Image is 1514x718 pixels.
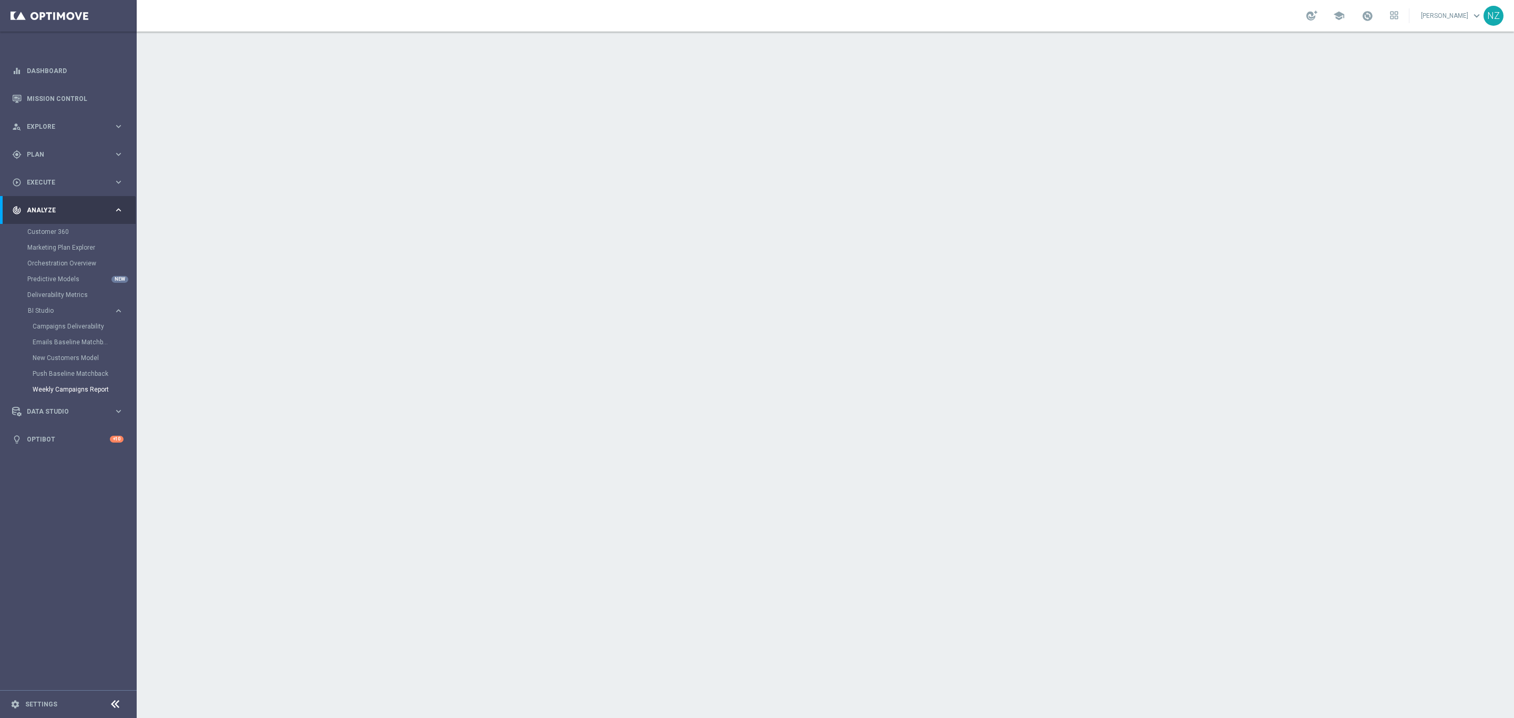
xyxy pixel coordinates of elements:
a: Customer 360 [27,228,109,236]
div: Customer 360 [27,224,136,240]
a: Settings [25,701,57,707]
button: play_circle_outline Execute keyboard_arrow_right [12,178,124,187]
span: keyboard_arrow_down [1471,10,1482,22]
a: Deliverability Metrics [27,291,109,299]
span: Explore [27,124,114,130]
a: Marketing Plan Explorer [27,243,109,252]
span: Data Studio [27,408,114,415]
button: lightbulb Optibot +10 [12,435,124,444]
i: track_changes [12,206,22,215]
div: BI Studio [28,307,114,314]
button: equalizer Dashboard [12,67,124,75]
i: equalizer [12,66,22,76]
a: Dashboard [27,57,124,85]
div: BI Studio [27,303,136,397]
span: school [1333,10,1345,22]
button: person_search Explore keyboard_arrow_right [12,122,124,131]
div: Analyze [12,206,114,215]
a: Campaigns Deliverability [33,322,109,331]
div: Execute [12,178,114,187]
div: Plan [12,150,114,159]
span: Plan [27,151,114,158]
button: track_changes Analyze keyboard_arrow_right [12,206,124,214]
i: person_search [12,122,22,131]
i: keyboard_arrow_right [114,149,124,159]
a: Mission Control [27,85,124,112]
div: +10 [110,436,124,443]
a: Optibot [27,425,110,453]
div: NEW [111,276,128,283]
button: gps_fixed Plan keyboard_arrow_right [12,150,124,159]
div: Explore [12,122,114,131]
div: Data Studio [12,407,114,416]
a: New Customers Model [33,354,109,362]
i: play_circle_outline [12,178,22,187]
div: Dashboard [12,57,124,85]
div: Emails Baseline Matchback [33,334,136,350]
a: Predictive Models [27,275,109,283]
span: BI Studio [28,307,103,314]
a: [PERSON_NAME]keyboard_arrow_down [1420,8,1484,24]
i: keyboard_arrow_right [114,205,124,215]
div: NZ [1484,6,1503,26]
i: keyboard_arrow_right [114,406,124,416]
div: Push Baseline Matchback [33,366,136,382]
div: Predictive Models [27,271,136,287]
i: lightbulb [12,435,22,444]
div: Orchestration Overview [27,255,136,271]
a: Orchestration Overview [27,259,109,268]
a: Weekly Campaigns Report [33,385,109,394]
div: Marketing Plan Explorer [27,240,136,255]
a: Emails Baseline Matchback [33,338,109,346]
div: New Customers Model [33,350,136,366]
div: Mission Control [12,85,124,112]
button: Mission Control [12,95,124,103]
i: settings [11,700,20,709]
i: keyboard_arrow_right [114,306,124,316]
button: Data Studio keyboard_arrow_right [12,407,124,416]
div: Deliverability Metrics [27,287,136,303]
i: keyboard_arrow_right [114,121,124,131]
div: Optibot [12,425,124,453]
div: Weekly Campaigns Report [33,382,136,397]
a: Push Baseline Matchback [33,370,109,378]
button: BI Studio keyboard_arrow_right [27,306,124,315]
div: Campaigns Deliverability [33,319,136,334]
i: keyboard_arrow_right [114,177,124,187]
span: Execute [27,179,114,186]
span: Analyze [27,207,114,213]
i: gps_fixed [12,150,22,159]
